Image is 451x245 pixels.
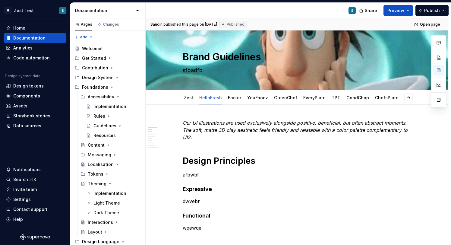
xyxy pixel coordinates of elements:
a: EveryPlate [303,95,326,100]
a: HelloFresh [199,95,222,100]
div: Code automation [13,55,50,61]
a: Zest [184,95,193,100]
svg: Supernova Logo [20,234,50,240]
p: afbwbf [183,171,411,178]
p: wqewqe [183,224,411,231]
button: Share [356,5,381,16]
div: Design System [82,75,113,81]
div: Documentation [13,35,46,41]
a: Interactions [78,218,143,227]
div: EveryPlate [301,91,328,104]
span: Add [80,35,87,40]
div: Home [13,25,25,31]
div: Dark Theme [93,210,119,216]
div: TPT [329,91,343,104]
div: Factor [225,91,244,104]
div: Guidelines [93,123,116,129]
div: Welcome! [82,46,102,52]
div: Search ⌘K [13,177,36,183]
div: Zest Test [14,8,34,14]
div: Get Started [82,55,106,61]
div: Help [13,216,23,222]
div: Tokens [88,171,103,177]
p: dwvebr [183,198,411,205]
h1: Design Principles [183,155,411,166]
div: Changes [103,22,119,27]
span: Share [365,8,377,14]
a: Storybook stories [4,111,66,121]
textarea: sfbadfb [181,65,409,75]
a: YouFoodz [247,95,268,100]
div: Foundations [82,84,108,90]
a: Design tokens [4,81,66,91]
div: Design System [72,73,143,82]
em: Our UI illustrations are used exclusively alongside positive, beneficial, but often abstract mome... [183,120,409,140]
textarea: Brand Guidelines [181,50,409,64]
a: Guidelines [84,121,143,131]
strong: Expressive [183,186,212,192]
div: Resources [93,132,116,138]
a: Assets [4,101,66,111]
button: Notifications [4,165,66,174]
a: Resources [84,131,143,140]
a: Open page [412,20,443,29]
div: S [351,8,353,13]
div: Implementation [93,103,126,110]
a: Implementation [84,102,143,111]
a: Localisation [78,160,143,169]
a: Rules [84,111,143,121]
div: Layout [88,229,102,235]
div: ChefsPlate [373,91,401,104]
span: Open page [420,22,440,27]
div: Design Language [82,239,119,245]
a: Welcome! [72,44,143,53]
a: Content [78,140,143,150]
div: Analytics [13,45,33,51]
a: Light Theme [84,198,143,208]
div: S [62,8,64,13]
div: Zest [181,91,196,104]
div: Accessibility [78,92,143,102]
div: Foundations [72,82,143,92]
div: Pages [75,22,92,27]
button: Preview [383,5,413,16]
button: Help [4,215,66,224]
a: Dark Theme [84,208,143,218]
button: Search ⌘K [4,175,66,184]
a: Invite team [4,185,66,194]
div: HelloFresh [197,91,224,104]
div: Get Started [72,53,143,63]
div: Notifications [13,167,41,173]
div: FactorForm [402,91,430,104]
button: Contact support [4,205,66,214]
a: Home [4,23,66,33]
div: Documentation [75,8,132,14]
a: Data sources [4,121,66,131]
div: Storybook stories [13,113,50,119]
a: Settings [4,195,66,204]
a: Documentation [4,33,66,43]
div: Data sources [13,123,41,129]
div: Localisation [88,161,114,167]
div: Theming [88,181,106,187]
div: published this page on [DATE] [163,22,217,27]
div: Implementation [93,190,126,196]
div: Contact support [13,206,47,212]
div: Assets [13,103,27,109]
a: Code automation [4,53,66,63]
div: Interactions [88,219,113,225]
div: Rules [93,113,105,119]
a: TPT [332,95,340,100]
span: Saudin [150,22,162,27]
div: Design tokens [13,83,44,89]
a: Components [4,91,66,101]
a: Implementation [84,189,143,198]
a: Analytics [4,43,66,53]
div: H [4,7,11,14]
div: Accessibility [88,94,114,100]
div: Messaging [88,152,111,158]
a: Layout [78,227,143,237]
div: Content [88,142,105,148]
div: Invite team [13,186,37,192]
